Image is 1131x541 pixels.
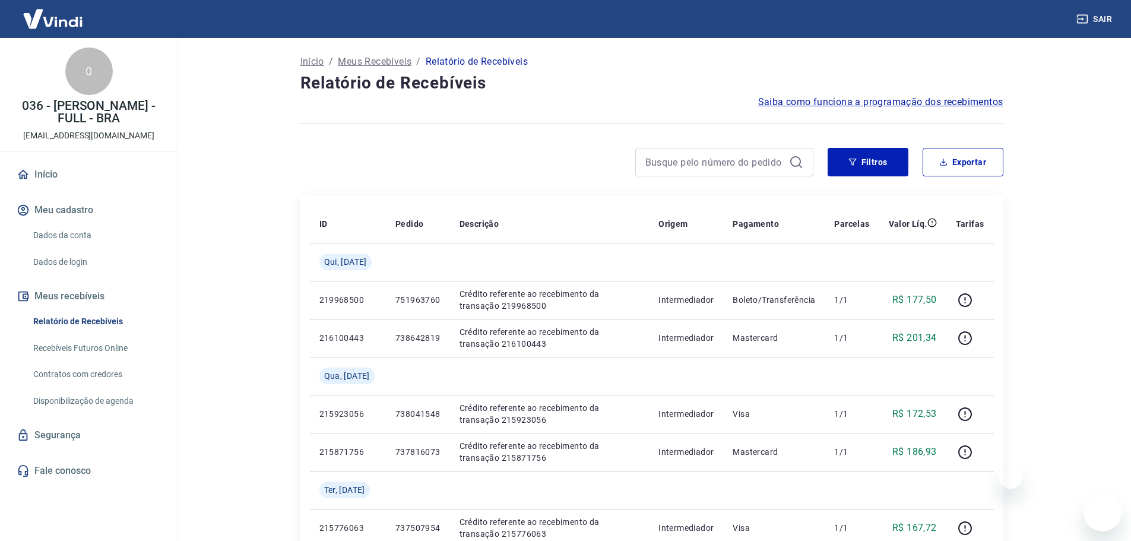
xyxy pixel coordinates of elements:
a: Início [14,162,163,188]
iframe: Botão para abrir a janela de mensagens [1084,493,1122,531]
p: Boleto/Transferência [733,294,815,306]
p: R$ 172,53 [892,407,937,421]
div: 0 [65,48,113,95]
a: Relatório de Recebíveis [28,309,163,334]
p: R$ 186,93 [892,445,937,459]
p: Intermediador [658,294,714,306]
p: 215923056 [319,408,376,420]
p: Tarifas [956,218,984,230]
p: Visa [733,408,815,420]
button: Exportar [923,148,1003,176]
p: Crédito referente ao recebimento da transação 215923056 [460,402,640,426]
button: Meu cadastro [14,197,163,223]
p: 1/1 [834,446,869,458]
a: Recebíveis Futuros Online [28,336,163,360]
p: Parcelas [834,218,869,230]
p: Crédito referente ao recebimento da transação 219968500 [460,288,640,312]
span: Ter, [DATE] [324,484,365,496]
p: Mastercard [733,446,815,458]
img: Vindi [14,1,91,37]
p: Mastercard [733,332,815,344]
a: Contratos com credores [28,362,163,387]
p: / [416,55,420,69]
p: Intermediador [658,408,714,420]
p: 751963760 [395,294,441,306]
p: [EMAIL_ADDRESS][DOMAIN_NAME] [23,129,154,142]
p: 1/1 [834,332,869,344]
p: Crédito referente ao recebimento da transação 215871756 [460,440,640,464]
p: Intermediador [658,446,714,458]
p: Valor Líq. [889,218,927,230]
p: 036 - [PERSON_NAME] - FULL - BRA [9,100,168,125]
p: Pagamento [733,218,779,230]
p: 215871756 [319,446,376,458]
a: Saiba como funciona a programação dos recebimentos [758,95,1003,109]
p: Descrição [460,218,499,230]
span: Qua, [DATE] [324,370,370,382]
a: Disponibilização de agenda [28,389,163,413]
a: Fale conosco [14,458,163,484]
p: R$ 177,50 [892,293,937,307]
p: 215776063 [319,522,376,534]
p: 216100443 [319,332,376,344]
p: 737816073 [395,446,441,458]
a: Dados de login [28,250,163,274]
p: 1/1 [834,408,869,420]
iframe: Fechar mensagem [999,465,1022,489]
a: Dados da conta [28,223,163,248]
p: R$ 167,72 [892,521,937,535]
p: 1/1 [834,294,869,306]
p: Origem [658,218,688,230]
p: Crédito referente ao recebimento da transação 216100443 [460,326,640,350]
p: 219968500 [319,294,376,306]
p: 1/1 [834,522,869,534]
p: 738642819 [395,332,441,344]
a: Segurança [14,422,163,448]
a: Meus Recebíveis [338,55,411,69]
p: 737507954 [395,522,441,534]
p: Intermediador [658,332,714,344]
p: Relatório de Recebíveis [426,55,528,69]
p: ID [319,218,328,230]
button: Meus recebíveis [14,283,163,309]
p: / [329,55,333,69]
p: R$ 201,34 [892,331,937,345]
button: Sair [1074,8,1117,30]
a: Início [300,55,324,69]
h4: Relatório de Recebíveis [300,71,1003,95]
span: Qui, [DATE] [324,256,367,268]
input: Busque pelo número do pedido [645,153,784,171]
p: Pedido [395,218,423,230]
p: Intermediador [658,522,714,534]
button: Filtros [828,148,908,176]
p: 738041548 [395,408,441,420]
p: Visa [733,522,815,534]
p: Crédito referente ao recebimento da transação 215776063 [460,516,640,540]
